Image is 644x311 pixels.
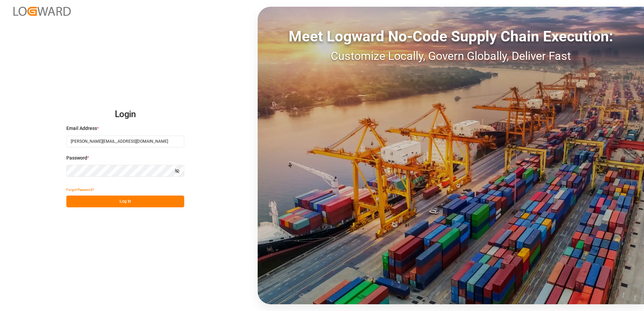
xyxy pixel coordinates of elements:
[13,7,71,16] img: Logward_new_orange.png
[66,104,184,125] h2: Login
[258,25,644,47] div: Meet Logward No-Code Supply Chain Execution:
[66,154,87,162] span: Password
[258,47,644,65] div: Customize Locally, Govern Globally, Deliver Fast
[66,125,97,132] span: Email Address
[66,184,94,196] button: Forgot Password?
[66,136,184,147] input: Enter your email
[66,196,184,207] button: Log In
